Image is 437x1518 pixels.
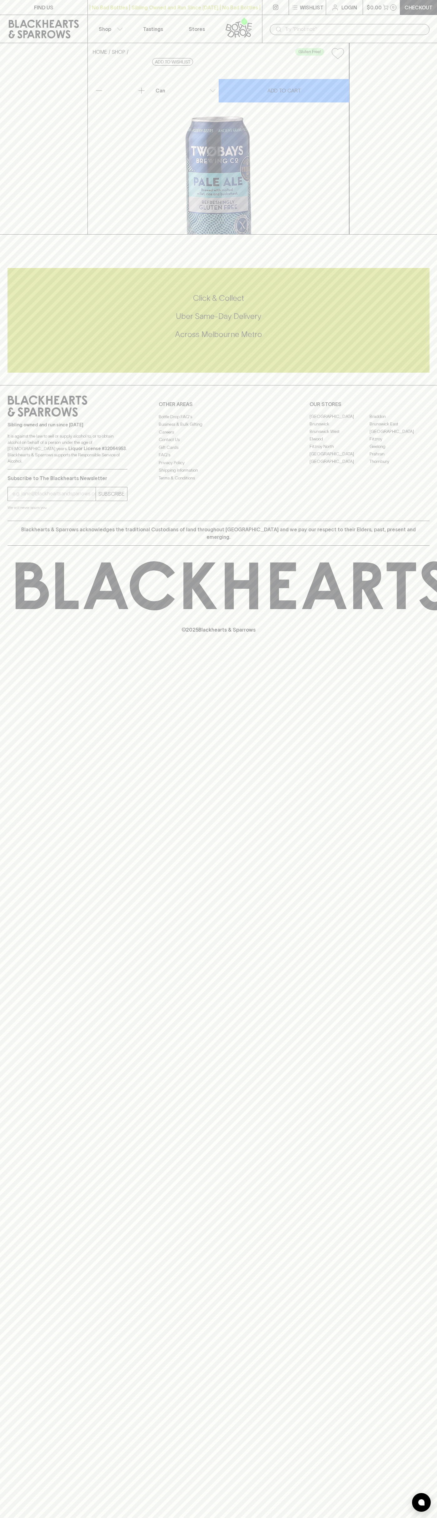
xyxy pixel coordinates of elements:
p: 0 [392,6,395,9]
h5: Uber Same-Day Delivery [7,311,430,321]
p: OTHER AREAS [159,400,279,408]
p: Sibling owned and run since [DATE] [7,422,127,428]
p: FIND US [34,4,53,11]
p: We will never spam you [7,504,127,511]
a: Elwood [310,435,370,443]
button: ADD TO CART [219,79,349,102]
p: OUR STORES [310,400,430,408]
a: Tastings [131,15,175,43]
a: Brunswick [310,420,370,428]
p: Shop [99,25,111,33]
h5: Click & Collect [7,293,430,303]
p: Checkout [405,4,433,11]
a: Braddon [370,413,430,420]
button: Add to wishlist [152,58,193,66]
a: HOME [93,49,107,55]
img: 52355.png [88,64,349,234]
a: Brunswick East [370,420,430,428]
p: Can [156,87,165,94]
p: Wishlist [300,4,324,11]
input: e.g. jane@blackheartsandsparrows.com.au [12,489,96,499]
a: Bottle Drop FAQ's [159,413,279,420]
a: Stores [175,15,219,43]
a: [GEOGRAPHIC_DATA] [310,450,370,458]
img: bubble-icon [418,1499,425,1506]
input: Try "Pinot noir" [285,24,425,34]
a: Careers [159,428,279,436]
a: [GEOGRAPHIC_DATA] [310,458,370,465]
a: Business & Bulk Gifting [159,421,279,428]
div: Call to action block [7,268,430,373]
a: Fitzroy North [310,443,370,450]
p: Tastings [143,25,163,33]
p: It is against the law to sell or supply alcohol to, or to obtain alcohol on behalf of a person un... [7,433,127,464]
h5: Across Melbourne Metro [7,329,430,340]
a: FAQ's [159,451,279,459]
p: Stores [189,25,205,33]
a: [GEOGRAPHIC_DATA] [310,413,370,420]
a: Prahran [370,450,430,458]
a: Contact Us [159,436,279,444]
p: Blackhearts & Sparrows acknowledges the traditional Custodians of land throughout [GEOGRAPHIC_DAT... [12,526,425,541]
a: Thornbury [370,458,430,465]
a: Terms & Conditions [159,474,279,482]
p: $0.00 [367,4,382,11]
div: Can [153,84,218,97]
p: Subscribe to The Blackhearts Newsletter [7,474,127,482]
a: Privacy Policy [159,459,279,466]
p: ADD TO CART [267,87,301,94]
strong: Liquor License #32064953 [68,446,126,451]
button: SUBSCRIBE [96,487,127,501]
p: SUBSCRIBE [98,490,125,498]
p: Login [341,4,357,11]
span: Gluten Free! [295,49,324,55]
button: Shop [88,15,132,43]
a: Gift Cards [159,444,279,451]
a: Shipping Information [159,467,279,474]
a: [GEOGRAPHIC_DATA] [370,428,430,435]
a: Brunswick West [310,428,370,435]
a: Fitzroy [370,435,430,443]
a: Geelong [370,443,430,450]
a: SHOP [112,49,125,55]
button: Add to wishlist [329,46,346,62]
